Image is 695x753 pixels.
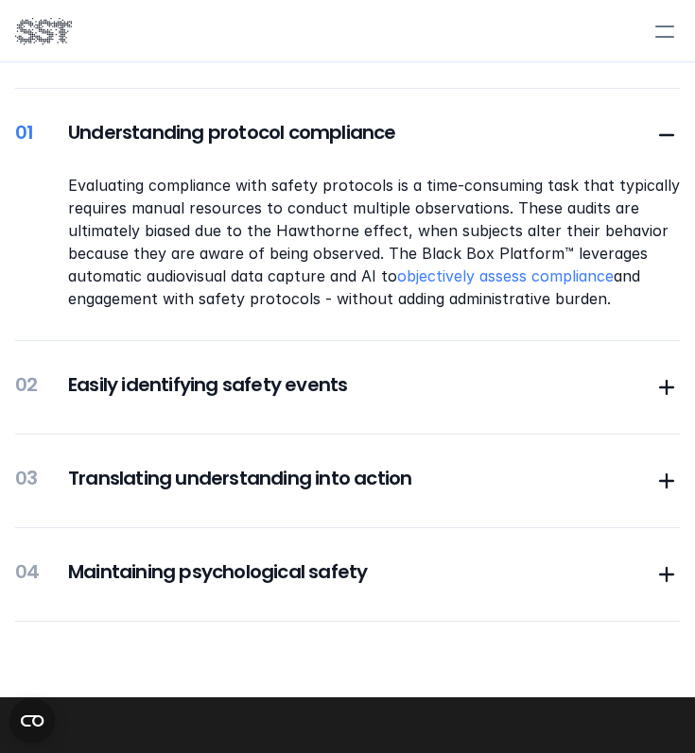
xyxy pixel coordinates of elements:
h5: Translating understanding into action [68,465,653,491]
h5: Maintaining psychological safety [68,558,653,585]
h5: 02 [15,371,45,398]
h5: 04 [15,558,45,585]
h5: Understanding protocol compliance [68,119,653,145]
p: Evaluating compliance with safety protocols is a time-consuming task that typically requires manu... [68,174,680,310]
button: Open CMP widget [9,698,55,744]
h5: Easily identifying safety events [68,371,653,398]
a: objectively assess compliance [397,266,614,285]
h5: 01 [15,119,45,145]
img: SST logo [15,15,72,47]
h5: 03 [15,465,45,491]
